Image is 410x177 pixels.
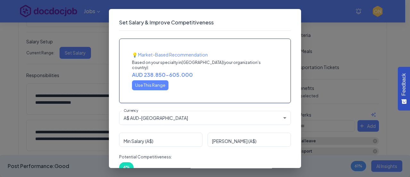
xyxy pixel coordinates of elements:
[401,73,407,95] span: Feedback
[119,111,291,125] div: A$ AUD - [GEOGRAPHIC_DATA]
[124,108,138,113] label: Currency
[119,19,291,25] h6: Set Salary & Improve Competitiveness
[119,164,134,171] span: 4%
[132,80,168,90] button: Use This Range
[398,66,410,110] button: Feedback - Show survey
[132,51,278,58] h6: 💡 Market-Based Recommendation
[132,60,278,70] p: Based on your specialty in [GEOGRAPHIC_DATA] (your organization's country) :
[132,72,278,78] h6: AUD 238.850 - 605.000
[119,155,291,160] p: Potential Competitiveness:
